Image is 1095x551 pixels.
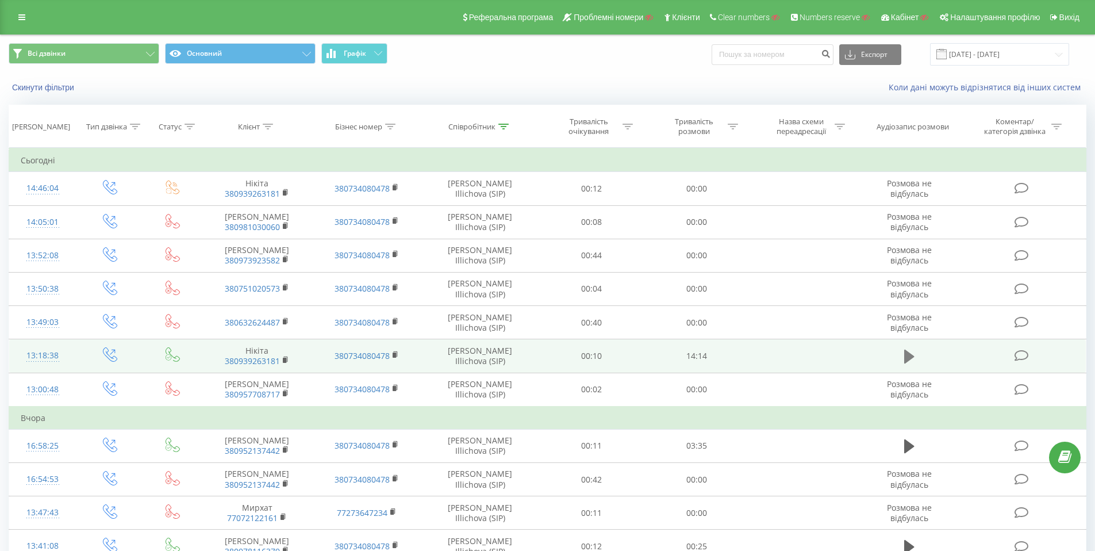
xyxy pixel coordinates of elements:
[644,272,750,305] td: 00:00
[981,117,1048,136] div: Коментар/категорія дзвінка
[539,306,644,339] td: 00:40
[421,172,539,205] td: [PERSON_NAME] Illichova (SIP)
[335,250,390,261] a: 380734080478
[21,278,65,300] div: 13:50:38
[321,43,387,64] button: Графік
[86,122,127,132] div: Тип дзвінка
[644,339,750,373] td: 14:14
[225,479,280,490] a: 380952137442
[469,13,554,22] span: Реферальна програма
[21,502,65,524] div: 13:47:43
[663,117,725,136] div: Тривалість розмови
[887,178,932,199] span: Розмова не відбулась
[887,502,932,523] span: Розмова не відбулась
[12,122,70,132] div: [PERSON_NAME]
[718,13,770,22] span: Clear numbers
[9,82,80,93] button: Скинути фільтри
[21,468,65,491] div: 16:54:53
[165,43,316,64] button: Основний
[21,378,65,401] div: 13:00:48
[891,13,919,22] span: Кабінет
[887,378,932,400] span: Розмова не відбулась
[770,117,832,136] div: Назва схеми переадресації
[9,43,159,64] button: Всі дзвінки
[672,13,700,22] span: Клієнти
[28,49,66,58] span: Всі дзвінки
[539,496,644,530] td: 00:11
[225,389,280,400] a: 380957708717
[202,339,312,373] td: Нікіта
[202,239,312,272] td: [PERSON_NAME]
[644,463,750,496] td: 00:00
[644,306,750,339] td: 00:00
[344,49,366,58] span: Графік
[448,122,495,132] div: Співробітник
[225,255,280,266] a: 380973923582
[644,172,750,205] td: 00:00
[644,496,750,530] td: 00:00
[335,216,390,227] a: 380734080478
[21,311,65,334] div: 13:49:03
[644,373,750,407] td: 00:00
[421,373,539,407] td: [PERSON_NAME] Illichova (SIP)
[539,429,644,462] td: 00:11
[335,350,390,361] a: 380734080478
[225,317,280,328] a: 380632624487
[159,122,182,132] div: Статус
[539,272,644,305] td: 00:04
[877,122,949,132] div: Аудіозапис розмови
[225,188,280,199] a: 380939263181
[21,435,65,457] div: 16:58:25
[335,384,390,395] a: 380734080478
[539,172,644,205] td: 00:12
[887,468,932,489] span: Розмова не відбулась
[539,339,644,373] td: 00:10
[839,44,901,65] button: Експорт
[421,205,539,239] td: [PERSON_NAME] Illichova (SIP)
[800,13,860,22] span: Numbers reserve
[574,13,643,22] span: Проблемні номери
[421,272,539,305] td: [PERSON_NAME] Illichova (SIP)
[539,205,644,239] td: 00:08
[9,407,1086,430] td: Вчора
[539,373,644,407] td: 00:02
[1059,13,1079,22] span: Вихід
[9,149,1086,172] td: Сьогодні
[202,172,312,205] td: Нікіта
[889,82,1086,93] a: Коли дані можуть відрізнятися вiд інших систем
[202,205,312,239] td: [PERSON_NAME]
[644,429,750,462] td: 03:35
[337,507,387,518] a: 77273647234
[225,355,280,366] a: 380939263181
[558,117,620,136] div: Тривалість очікування
[644,239,750,272] td: 00:00
[644,205,750,239] td: 00:00
[335,122,382,132] div: Бізнес номер
[335,283,390,294] a: 380734080478
[202,373,312,407] td: [PERSON_NAME]
[887,244,932,266] span: Розмова не відбулась
[887,278,932,299] span: Розмова не відбулась
[225,445,280,456] a: 380952137442
[238,122,260,132] div: Клієнт
[539,463,644,496] td: 00:42
[335,474,390,485] a: 380734080478
[421,239,539,272] td: [PERSON_NAME] Illichova (SIP)
[227,512,278,523] a: 77072122161
[225,221,280,232] a: 380981030060
[421,463,539,496] td: [PERSON_NAME] Illichova (SIP)
[202,429,312,462] td: [PERSON_NAME]
[335,440,390,451] a: 380734080478
[539,239,644,272] td: 00:44
[712,44,833,65] input: Пошук за номером
[887,312,932,333] span: Розмова не відбулась
[421,496,539,530] td: [PERSON_NAME] Illichova (SIP)
[421,339,539,373] td: [PERSON_NAME] Illichova (SIP)
[21,244,65,267] div: 13:52:08
[202,463,312,496] td: [PERSON_NAME]
[335,183,390,194] a: 380734080478
[225,283,280,294] a: 380751020573
[21,345,65,367] div: 13:18:38
[887,211,932,232] span: Розмова не відбулась
[950,13,1040,22] span: Налаштування профілю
